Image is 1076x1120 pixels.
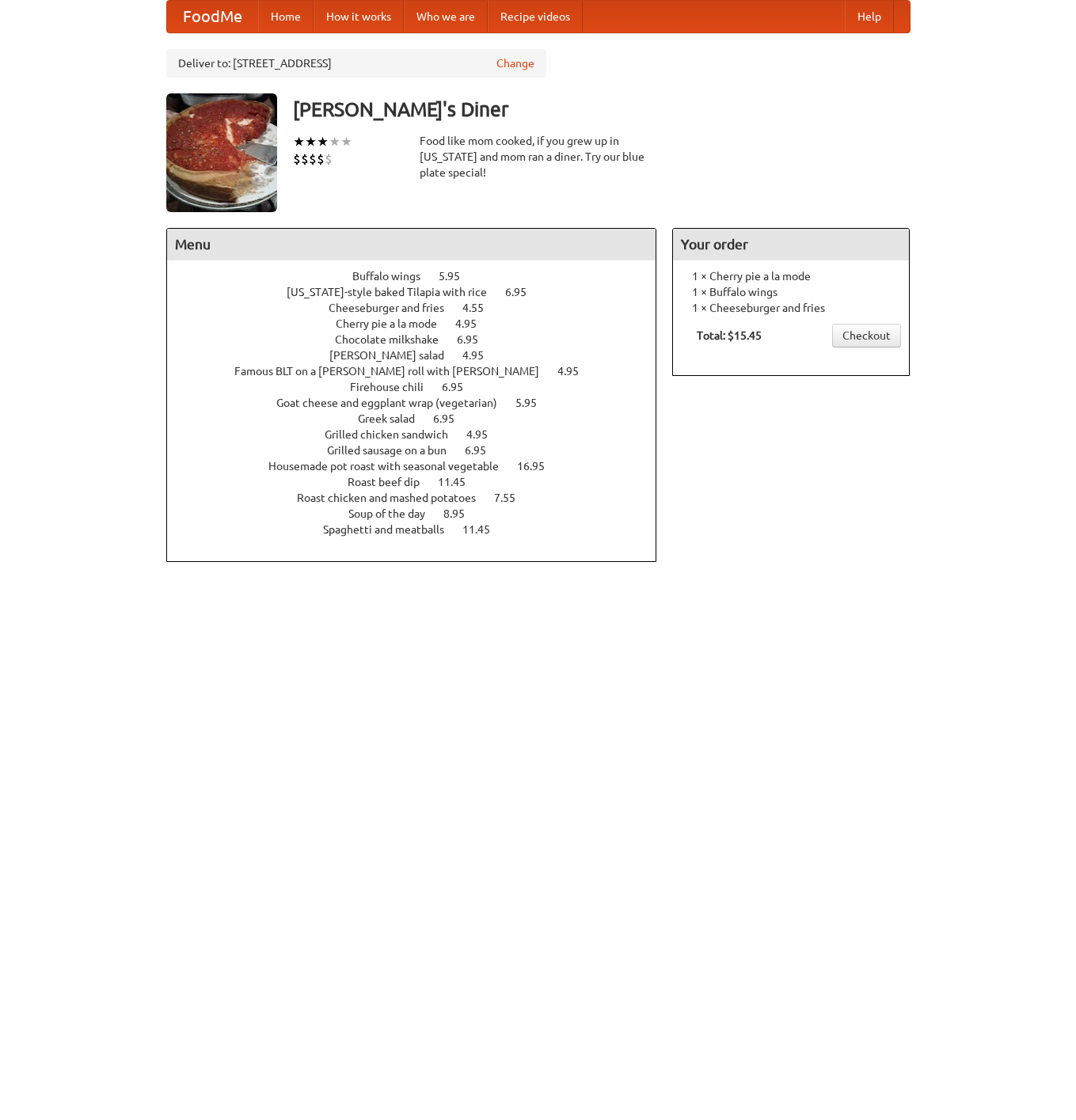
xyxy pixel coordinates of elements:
span: 6.95 [465,444,502,457]
span: Firehouse chili [350,381,439,393]
li: $ [317,150,325,168]
span: Spaghetti and meatballs [323,523,460,536]
li: ★ [317,133,329,150]
a: Greek salad 6.95 [358,412,484,425]
span: 16.95 [517,460,561,473]
span: 5.95 [439,270,476,283]
h3: [PERSON_NAME]'s Diner [293,93,911,125]
span: 6.95 [457,333,494,346]
a: Checkout [832,324,901,347]
span: 11.45 [438,476,481,488]
span: 5.95 [515,397,553,409]
a: How it works [314,1,404,32]
li: ★ [340,133,352,150]
span: 8.95 [443,507,481,520]
div: Deliver to: [STREET_ADDRESS] [166,49,546,78]
span: Housemade pot roast with seasonal vegetable [268,460,515,473]
span: 6.95 [433,412,470,425]
a: Grilled chicken sandwich 4.95 [325,428,517,441]
span: Roast beef dip [348,476,435,488]
span: Grilled chicken sandwich [325,428,464,441]
span: 4.95 [455,317,492,330]
span: Chocolate milkshake [335,333,454,346]
a: Famous BLT on a [PERSON_NAME] roll with [PERSON_NAME] 4.95 [234,365,608,378]
li: $ [293,150,301,168]
span: 4.55 [462,302,500,314]
span: Soup of the day [348,507,441,520]
a: Housemade pot roast with seasonal vegetable 16.95 [268,460,574,473]
span: Greek salad [358,412,431,425]
span: Grilled sausage on a bun [327,444,462,457]
span: [PERSON_NAME] salad [329,349,460,362]
a: Grilled sausage on a bun 6.95 [327,444,515,457]
li: $ [325,150,333,168]
span: 4.95 [557,365,595,378]
span: Goat cheese and eggplant wrap (vegetarian) [276,397,513,409]
span: Buffalo wings [352,270,436,283]
a: FoodMe [167,1,258,32]
a: Chocolate milkshake 6.95 [335,333,508,346]
h4: Menu [167,229,656,260]
a: Roast beef dip 11.45 [348,476,495,488]
a: Home [258,1,314,32]
li: 1 × Buffalo wings [681,284,901,300]
img: angular.jpg [166,93,277,212]
a: [PERSON_NAME] salad 4.95 [329,349,513,362]
span: 11.45 [462,523,506,536]
li: 1 × Cherry pie a la mode [681,268,901,284]
a: Change [496,55,534,71]
li: $ [301,150,309,168]
a: [US_STATE]-style baked Tilapia with rice 6.95 [287,286,556,298]
div: Food like mom cooked, if you grew up in [US_STATE] and mom ran a diner. Try our blue plate special! [420,133,657,180]
a: Recipe videos [488,1,583,32]
li: ★ [305,133,317,150]
h4: Your order [673,229,909,260]
span: Famous BLT on a [PERSON_NAME] roll with [PERSON_NAME] [234,365,555,378]
span: 6.95 [505,286,542,298]
span: 4.95 [466,428,504,441]
a: Goat cheese and eggplant wrap (vegetarian) 5.95 [276,397,566,409]
li: 1 × Cheeseburger and fries [681,300,901,316]
a: Spaghetti and meatballs 11.45 [323,523,519,536]
span: 6.95 [442,381,479,393]
a: Buffalo wings 5.95 [352,270,489,283]
b: Total: $15.45 [697,329,762,342]
span: Roast chicken and mashed potatoes [297,492,492,504]
span: 7.55 [494,492,531,504]
span: Cherry pie a la mode [336,317,453,330]
a: Who we are [404,1,488,32]
a: Soup of the day 8.95 [348,507,494,520]
span: 4.95 [462,349,500,362]
li: ★ [293,133,305,150]
li: $ [309,150,317,168]
span: Cheeseburger and fries [329,302,460,314]
a: Roast chicken and mashed potatoes 7.55 [297,492,545,504]
a: Firehouse chili 6.95 [350,381,492,393]
li: ★ [329,133,340,150]
span: [US_STATE]-style baked Tilapia with rice [287,286,503,298]
a: Cherry pie a la mode 4.95 [336,317,506,330]
a: Help [845,1,894,32]
a: Cheeseburger and fries 4.55 [329,302,513,314]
